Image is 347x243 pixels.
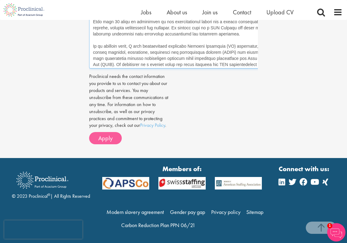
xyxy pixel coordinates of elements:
[167,8,187,16] a: About us
[89,132,122,144] button: Apply
[48,192,50,197] sup: ®
[4,220,82,239] iframe: reCAPTCHA
[140,122,165,128] a: Privacy Policy
[121,222,195,229] a: Carbon Reduction Plan PPN 06/21
[210,177,266,190] img: APSCo
[327,223,332,228] span: 1
[141,8,151,16] a: Jobs
[266,8,294,16] a: Upload CV
[89,73,169,129] p: Proclinical needs the contact information you provide to us to contact you about our products and...
[246,208,263,215] a: Sitemap
[170,208,205,215] a: Gender pay gap
[98,134,113,142] span: Apply
[233,8,251,16] a: Contact
[279,164,331,174] strong: Connect with us:
[211,208,240,215] a: Privacy policy
[12,168,73,193] img: Proclinical Recruitment
[12,167,90,200] div: © 2023 Proclinical | All Rights Reserved
[154,177,210,190] img: APSCo
[327,223,345,241] img: Chatbot
[202,8,218,16] a: Join us
[107,208,164,215] a: Modern slavery agreement
[102,164,262,174] strong: Members of:
[98,177,154,190] img: APSCo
